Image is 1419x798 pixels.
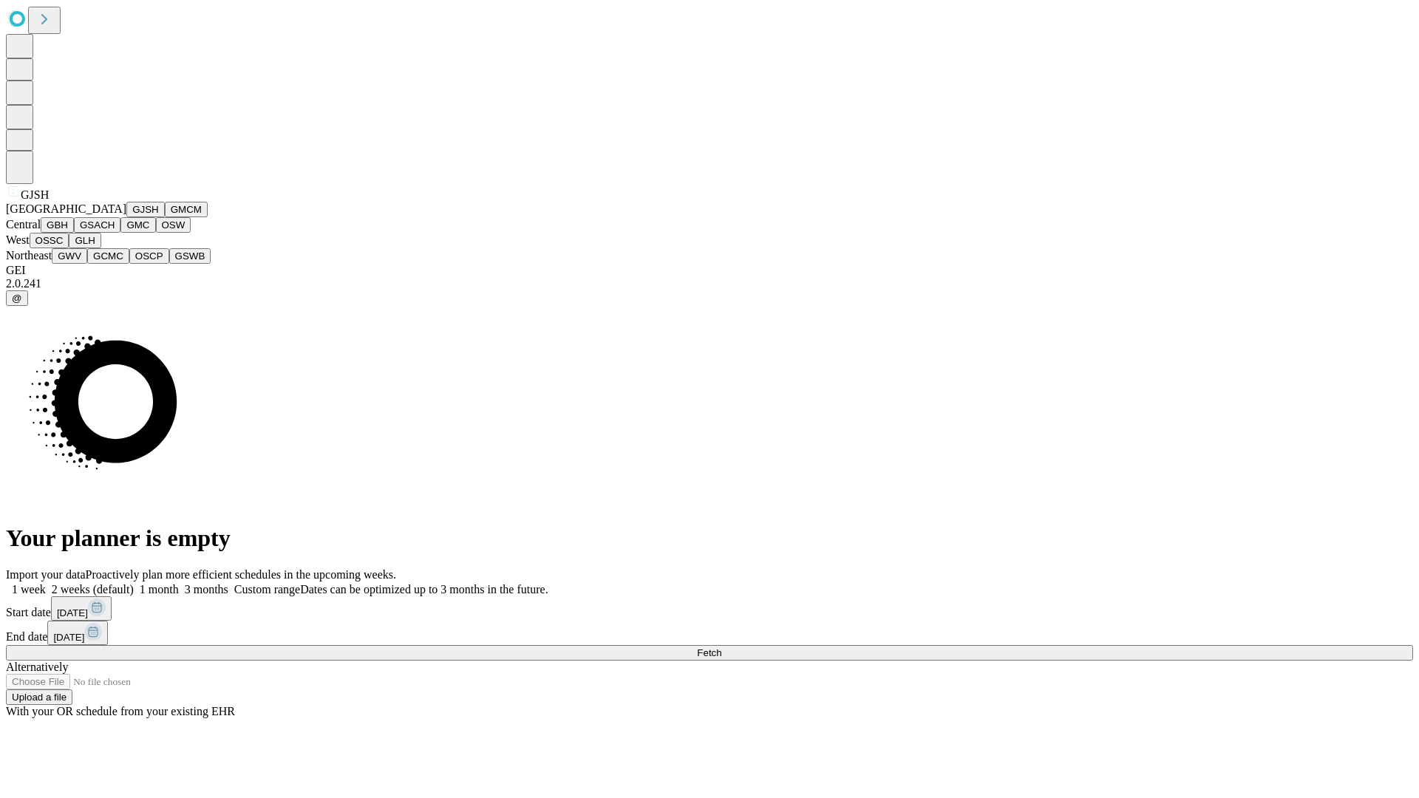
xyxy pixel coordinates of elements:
[74,217,120,233] button: GSACH
[51,596,112,621] button: [DATE]
[6,249,52,262] span: Northeast
[140,583,179,596] span: 1 month
[120,217,155,233] button: GMC
[52,583,134,596] span: 2 weeks (default)
[697,647,721,658] span: Fetch
[156,217,191,233] button: OSW
[6,689,72,705] button: Upload a file
[6,661,68,673] span: Alternatively
[47,621,108,645] button: [DATE]
[6,621,1413,645] div: End date
[87,248,129,264] button: GCMC
[6,233,30,246] span: West
[6,596,1413,621] div: Start date
[41,217,74,233] button: GBH
[6,277,1413,290] div: 2.0.241
[86,568,396,581] span: Proactively plan more efficient schedules in the upcoming weeks.
[169,248,211,264] button: GSWB
[6,202,126,215] span: [GEOGRAPHIC_DATA]
[53,632,84,643] span: [DATE]
[165,202,208,217] button: GMCM
[126,202,165,217] button: GJSH
[30,233,69,248] button: OSSC
[12,583,46,596] span: 1 week
[129,248,169,264] button: OSCP
[300,583,548,596] span: Dates can be optimized up to 3 months in the future.
[12,293,22,304] span: @
[21,188,49,201] span: GJSH
[6,290,28,306] button: @
[6,264,1413,277] div: GEI
[6,218,41,231] span: Central
[6,645,1413,661] button: Fetch
[234,583,300,596] span: Custom range
[185,583,228,596] span: 3 months
[57,607,88,618] span: [DATE]
[6,568,86,581] span: Import your data
[52,248,87,264] button: GWV
[6,525,1413,552] h1: Your planner is empty
[69,233,101,248] button: GLH
[6,705,235,717] span: With your OR schedule from your existing EHR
